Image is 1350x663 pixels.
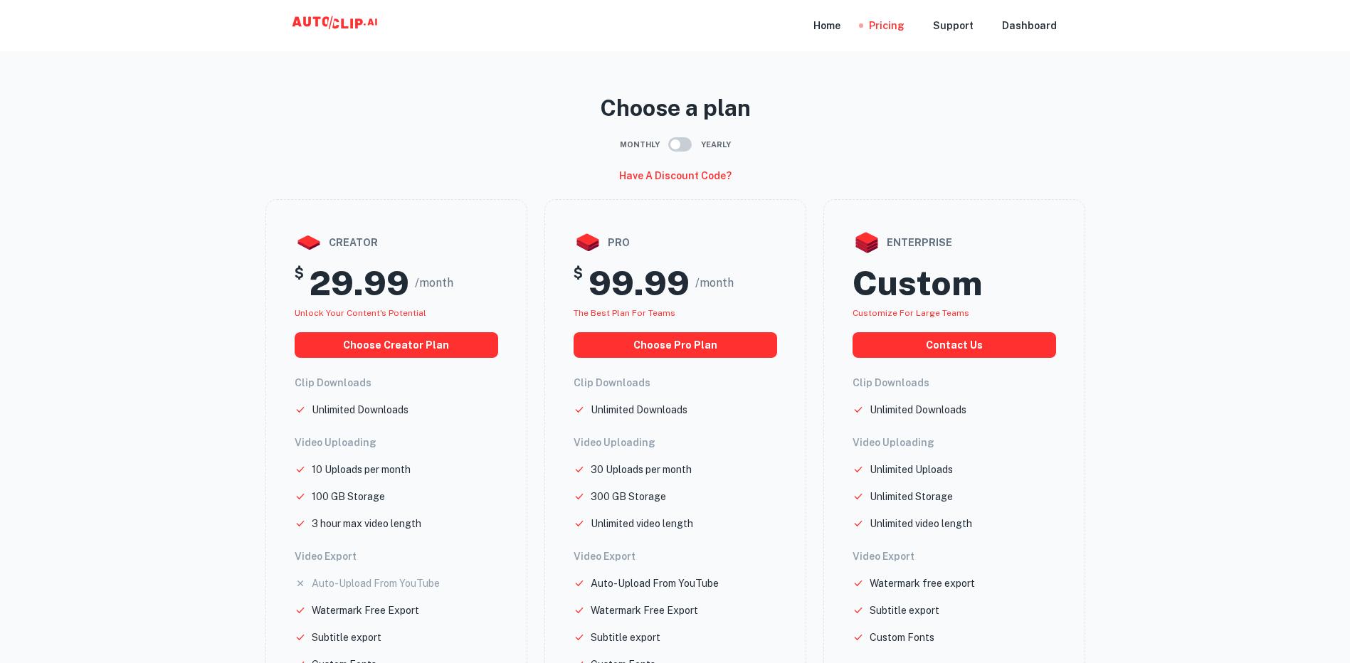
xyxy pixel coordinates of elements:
[619,168,732,184] h6: Have a discount code?
[853,308,969,318] span: Customize for large teams
[870,489,953,504] p: Unlimited Storage
[295,308,426,318] span: Unlock your Content's potential
[870,516,972,531] p: Unlimited video length
[620,139,660,151] span: Monthly
[295,548,498,564] h6: Video Export
[870,576,975,591] p: Watermark free export
[295,435,498,450] h6: Video Uploading
[312,603,419,618] p: Watermark Free Export
[870,630,934,645] p: Custom Fonts
[870,603,939,618] p: Subtitle export
[591,603,698,618] p: Watermark Free Export
[312,462,411,477] p: 10 Uploads per month
[853,228,1056,257] div: enterprise
[295,262,304,304] h5: $
[312,630,381,645] p: Subtitle export
[870,402,966,418] p: Unlimited Downloads
[853,435,1056,450] h6: Video Uploading
[853,262,982,304] h2: Custom
[870,462,953,477] p: Unlimited Uploads
[310,262,409,304] h2: 29.99
[591,630,660,645] p: Subtitle export
[591,402,687,418] p: Unlimited Downloads
[574,332,777,358] button: choose pro plan
[613,164,737,188] button: Have a discount code?
[265,91,1085,125] p: Choose a plan
[295,228,498,257] div: creator
[591,489,666,504] p: 300 GB Storage
[312,516,421,531] p: 3 hour max video length
[591,462,692,477] p: 30 Uploads per month
[574,375,777,391] h6: Clip Downloads
[591,516,693,531] p: Unlimited video length
[574,548,777,564] h6: Video Export
[853,332,1056,358] button: Contact us
[295,332,498,358] button: choose creator plan
[574,435,777,450] h6: Video Uploading
[853,548,1056,564] h6: Video Export
[695,275,734,292] span: /month
[574,228,777,257] div: pro
[312,402,408,418] p: Unlimited Downloads
[701,139,731,151] span: Yearly
[312,576,440,591] p: Auto-Upload From YouTube
[574,262,583,304] h5: $
[312,489,385,504] p: 100 GB Storage
[591,576,719,591] p: Auto-Upload From YouTube
[415,275,453,292] span: /month
[589,262,690,304] h2: 99.99
[295,375,498,391] h6: Clip Downloads
[853,375,1056,391] h6: Clip Downloads
[574,308,675,318] span: The best plan for teams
